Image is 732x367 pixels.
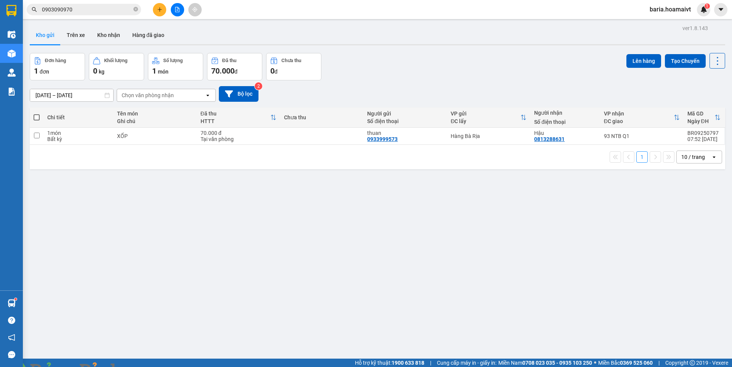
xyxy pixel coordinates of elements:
[153,3,166,16] button: plus
[89,53,144,80] button: Khối lượng0kg
[8,88,16,96] img: solution-icon
[6,5,16,16] img: logo-vxr
[8,50,16,58] img: warehouse-icon
[690,360,695,365] span: copyright
[47,114,109,120] div: Chi tiết
[437,359,496,367] span: Cung cấp máy in - giấy in:
[687,130,721,136] div: BR09250797
[8,351,15,358] span: message
[133,6,138,13] span: close-circle
[30,89,113,101] input: Select a date range.
[171,3,184,16] button: file-add
[8,30,16,38] img: warehouse-icon
[201,118,270,124] div: HTTT
[8,69,16,77] img: warehouse-icon
[219,86,258,102] button: Bộ lọc
[534,136,565,142] div: 0813288631
[133,7,138,11] span: close-circle
[700,6,707,13] img: icon-new-feature
[447,107,530,128] th: Toggle SortBy
[687,111,715,117] div: Mã GD
[148,53,203,80] button: Số lượng1món
[684,107,725,128] th: Toggle SortBy
[626,54,661,68] button: Lên hàng
[705,3,710,9] sup: 1
[534,110,596,116] div: Người nhận
[201,136,276,142] div: Tại văn phòng
[714,3,727,16] button: caret-down
[266,53,321,80] button: Chưa thu0đ
[163,58,183,63] div: Số lượng
[367,136,398,142] div: 0933999573
[255,82,262,90] sup: 2
[175,7,180,12] span: file-add
[687,118,715,124] div: Ngày ĐH
[34,66,38,75] span: 1
[32,7,37,12] span: search
[117,118,193,124] div: Ghi chú
[274,69,278,75] span: đ
[117,111,193,117] div: Tên món
[534,119,596,125] div: Số điện thoại
[8,317,15,324] span: question-circle
[284,114,360,120] div: Chưa thu
[40,69,49,75] span: đơn
[367,118,443,124] div: Số điện thoại
[658,359,660,367] span: |
[534,130,596,136] div: Hậu
[498,359,592,367] span: Miền Nam
[158,69,169,75] span: món
[706,3,708,9] span: 1
[45,58,66,63] div: Đơn hàng
[620,360,653,366] strong: 0369 525 060
[42,5,132,14] input: Tìm tên, số ĐT hoặc mã đơn
[126,26,170,44] button: Hàng đã giao
[14,298,17,300] sup: 1
[197,107,280,128] th: Toggle SortBy
[222,58,236,63] div: Đã thu
[451,118,520,124] div: ĐC lấy
[687,136,721,142] div: 07:52 [DATE]
[8,299,16,307] img: warehouse-icon
[681,153,705,161] div: 10 / trang
[718,6,724,13] span: caret-down
[30,26,61,44] button: Kho gửi
[61,26,91,44] button: Trên xe
[99,69,104,75] span: kg
[392,360,424,366] strong: 1900 633 818
[604,111,674,117] div: VP nhận
[47,136,109,142] div: Bất kỳ
[207,53,262,80] button: Đã thu70.000đ
[192,7,197,12] span: aim
[205,92,211,98] svg: open
[522,360,592,366] strong: 0708 023 035 - 0935 103 250
[430,359,431,367] span: |
[91,26,126,44] button: Kho nhận
[604,133,680,139] div: 93 NTB Q1
[201,111,270,117] div: Đã thu
[93,66,97,75] span: 0
[234,69,238,75] span: đ
[711,154,717,160] svg: open
[211,66,234,75] span: 70.000
[201,130,276,136] div: 70.000 đ
[665,54,706,68] button: Tạo Chuyến
[47,130,109,136] div: 1 món
[644,5,697,14] span: baria.hoamaivt
[270,66,274,75] span: 0
[451,133,527,139] div: Hàng Bà Rịa
[355,359,424,367] span: Hỗ trợ kỹ thuật:
[367,130,443,136] div: thuan
[30,53,85,80] button: Đơn hàng1đơn
[117,133,193,139] div: XỐP
[152,66,156,75] span: 1
[594,361,596,364] span: ⚪️
[104,58,127,63] div: Khối lượng
[604,118,674,124] div: ĐC giao
[367,111,443,117] div: Người gửi
[122,91,174,99] div: Chọn văn phòng nhận
[682,24,708,32] div: ver 1.8.143
[600,107,684,128] th: Toggle SortBy
[636,151,648,163] button: 1
[157,7,162,12] span: plus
